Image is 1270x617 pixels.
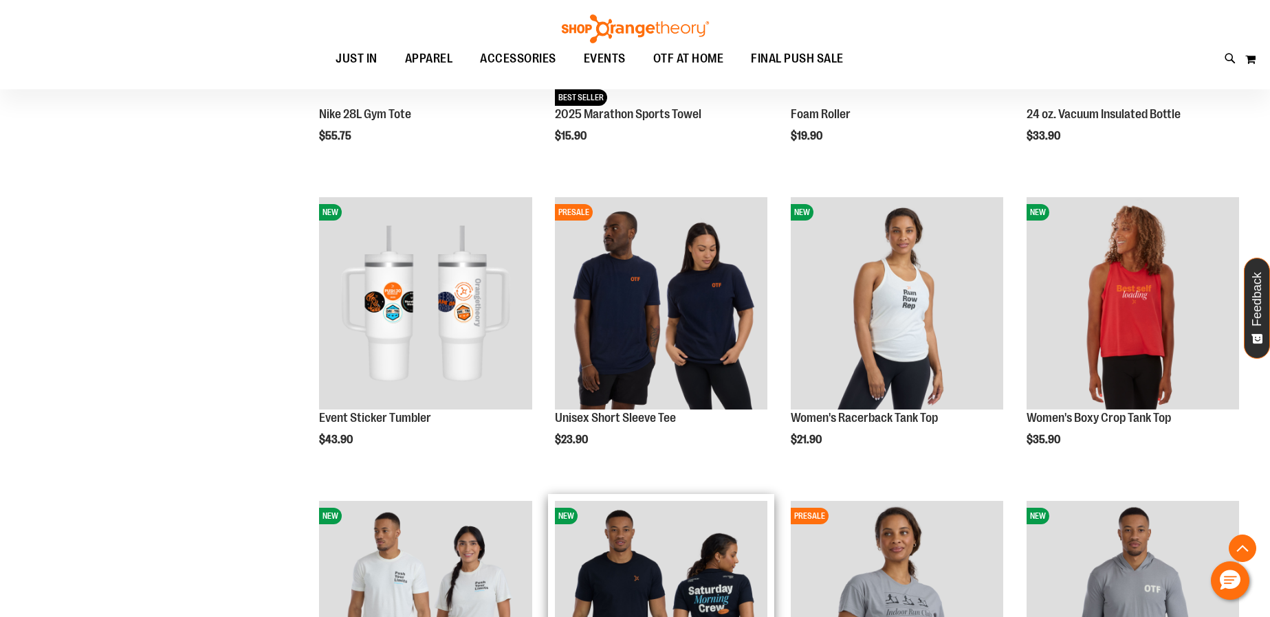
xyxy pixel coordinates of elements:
span: $19.90 [791,130,824,142]
img: Image of Womens Boxy Crop Tank [1027,197,1239,410]
div: product [1020,190,1246,481]
a: FINAL PUSH SALE [737,43,857,75]
span: NEW [319,204,342,221]
span: NEW [1027,204,1049,221]
span: NEW [1027,508,1049,524]
span: APPAREL [405,43,453,74]
div: product [312,190,538,481]
div: product [548,190,774,481]
span: JUST IN [336,43,377,74]
div: product [784,190,1010,481]
a: Image of Unisex Short Sleeve TeePRESALE [555,197,767,412]
span: FINAL PUSH SALE [751,43,844,74]
span: ACCESSORIES [480,43,556,74]
span: $21.90 [791,434,824,446]
a: Women's Racerback Tank Top [791,411,938,425]
span: EVENTS [584,43,626,74]
span: $55.75 [319,130,353,142]
button: Back To Top [1229,535,1256,562]
span: NEW [791,204,813,221]
a: Unisex Short Sleeve Tee [555,411,676,425]
span: OTF AT HOME [653,43,724,74]
button: Feedback - Show survey [1244,258,1270,359]
span: $15.90 [555,130,589,142]
span: $35.90 [1027,434,1062,446]
a: 2025 Marathon Sports Towel [555,107,701,121]
span: PRESALE [555,204,593,221]
a: Nike 28L Gym Tote [319,107,411,121]
a: Foam Roller [791,107,851,121]
button: Hello, have a question? Let’s chat. [1211,561,1249,600]
a: Event Sticker Tumbler [319,411,431,425]
img: OTF 40 oz. Sticker Tumbler [319,197,532,410]
a: Image of Womens Boxy Crop TankNEW [1027,197,1239,412]
a: OTF 40 oz. Sticker TumblerNEW [319,197,532,412]
a: JUST IN [322,43,391,74]
span: NEW [555,508,578,524]
a: OTF AT HOME [639,43,738,75]
span: NEW [319,508,342,524]
span: Feedback [1251,272,1264,326]
img: Image of Unisex Short Sleeve Tee [555,197,767,410]
a: ACCESSORIES [466,43,570,75]
span: $23.90 [555,434,590,446]
a: APPAREL [391,43,467,75]
span: $33.90 [1027,130,1062,142]
img: Shop Orangetheory [560,14,711,43]
span: $43.90 [319,434,355,446]
a: EVENTS [570,43,639,75]
span: BEST SELLER [555,89,607,106]
a: 24 oz. Vacuum Insulated Bottle [1027,107,1181,121]
a: Image of Womens Racerback TankNEW [791,197,1003,412]
span: PRESALE [791,508,829,524]
a: Women's Boxy Crop Tank Top [1027,411,1171,425]
img: Image of Womens Racerback Tank [791,197,1003,410]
